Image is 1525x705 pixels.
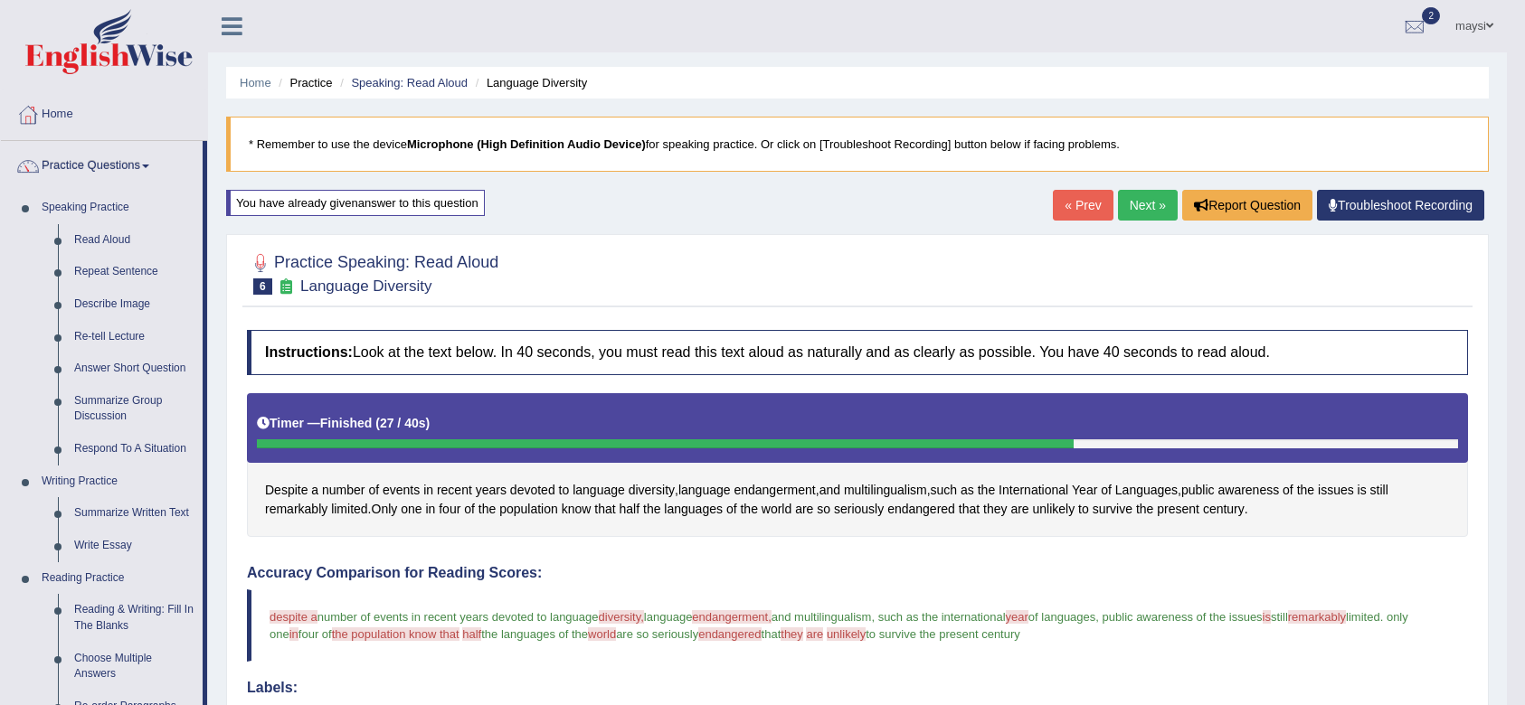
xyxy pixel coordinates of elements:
a: Write Essay [66,530,203,562]
span: Click to see word definition [437,481,472,500]
span: endangerment, [692,610,771,624]
span: remarkably [1288,610,1346,624]
a: Repeat Sentence [66,256,203,288]
span: Click to see word definition [1157,500,1199,519]
a: Speaking Practice [33,192,203,224]
span: Click to see word definition [372,500,398,519]
span: , [871,610,875,624]
div: , , , , . . [247,393,1468,537]
span: Click to see word definition [331,500,367,519]
a: Home [1,89,207,135]
span: Click to see word definition [740,500,757,519]
span: . [1380,610,1384,624]
span: Click to see word definition [499,500,558,519]
a: « Prev [1053,190,1113,221]
a: Answer Short Question [66,352,203,385]
a: Respond To A Situation [66,433,203,465]
span: Click to see word definition [265,481,308,500]
span: Click to see word definition [368,481,379,500]
span: Click to see word definition [476,481,507,500]
span: Click to see word definition [819,481,840,500]
span: Click to see word definition [1033,500,1075,519]
button: Report Question [1182,190,1312,221]
span: the languages of the [481,627,588,641]
span: Click to see word definition [734,481,815,500]
small: Language Diversity [300,277,432,295]
span: Click to see word definition [1115,481,1178,500]
span: Click to see word definition [1181,481,1215,500]
span: limited [1346,610,1380,624]
span: Click to see word definition [1318,481,1354,500]
span: Click to see word definition [629,481,675,500]
span: Click to see word definition [1093,500,1132,519]
a: Writing Practice [33,465,203,498]
b: ( [375,416,380,430]
span: Click to see word definition [322,481,365,500]
span: Click to see word definition [887,500,955,519]
h2: Practice Speaking: Read Aloud [247,249,498,295]
span: Click to see word definition [573,481,625,500]
span: Click to see word definition [817,500,830,519]
span: Click to see word definition [1370,481,1388,500]
span: and multilingualism [772,610,872,624]
span: Click to see word definition [961,481,974,500]
span: Click to see word definition [959,500,980,519]
a: Reading & Writing: Fill In The Blanks [66,594,203,642]
span: they [781,627,803,641]
a: Read Aloud [66,224,203,257]
span: Click to see word definition [1283,481,1293,500]
span: to survive the present century [866,627,1020,641]
span: Click to see word definition [1297,481,1314,500]
span: Click to see word definition [559,481,570,500]
span: Click to see word definition [1203,500,1245,519]
span: Click to see word definition [464,500,475,519]
span: Click to see word definition [423,481,433,500]
span: Click to see word definition [1358,481,1367,500]
span: half [462,627,481,641]
b: Instructions: [265,344,353,360]
span: Click to see word definition [931,481,958,500]
span: Click to see word definition [834,500,884,519]
span: despite a [270,610,317,624]
h4: Look at the text below. In 40 seconds, you must read this text aloud as naturally and as clearly ... [247,330,1468,375]
span: such as the international [878,610,1006,624]
b: ) [426,416,431,430]
li: Practice [274,74,332,91]
span: endangered [698,627,761,641]
a: Practice Questions [1,141,203,186]
h5: Timer — [257,417,430,430]
span: Click to see word definition [643,500,660,519]
span: diversity, [599,610,644,624]
span: 2 [1422,7,1440,24]
span: Click to see word definition [983,500,1007,519]
span: Click to see word definition [844,481,927,500]
h4: Labels: [247,680,1468,696]
span: Click to see word definition [726,500,737,519]
span: Click to see word definition [978,481,995,500]
a: Reading Practice [33,562,203,595]
b: Microphone (High Definition Audio Device) [407,137,646,151]
a: Summarize Written Text [66,497,203,530]
span: Click to see word definition [1010,500,1028,519]
span: year [1006,610,1028,624]
span: Click to see word definition [510,481,555,500]
span: Click to see word definition [1072,481,1097,500]
span: Click to see word definition [664,500,723,519]
span: that [762,627,781,641]
span: Click to see word definition [1078,500,1089,519]
span: Click to see word definition [311,481,318,500]
span: Click to see word definition [999,481,1068,500]
span: is [1263,610,1271,624]
span: are so seriously [616,627,698,641]
b: Finished [320,416,373,430]
span: of languages [1028,610,1095,624]
div: You have already given answer to this question [226,190,485,216]
blockquote: * Remember to use the device for speaking practice. Or click on [Troubleshoot Recording] button b... [226,117,1489,172]
span: four of [298,627,332,641]
span: public awareness of the issues [1103,610,1263,624]
span: Click to see word definition [425,500,435,519]
span: Click to see word definition [795,500,813,519]
span: , [1095,610,1099,624]
a: Summarize Group Discussion [66,385,203,433]
span: are [806,627,823,641]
